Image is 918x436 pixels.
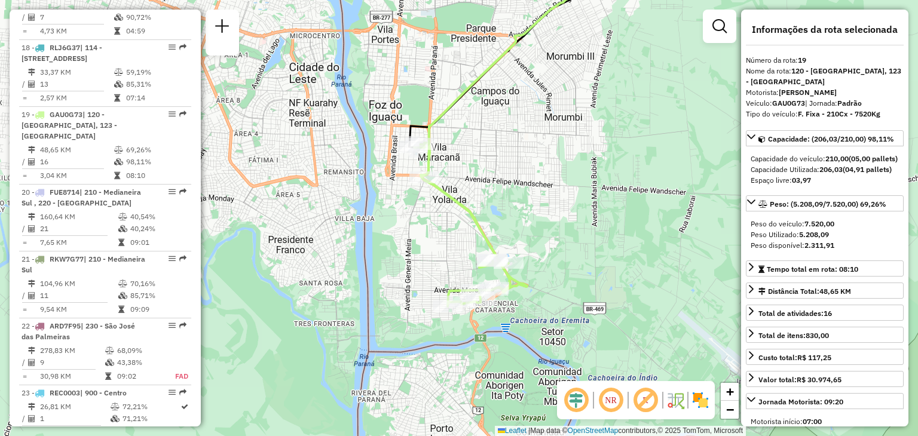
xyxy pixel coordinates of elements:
[28,14,35,21] i: Total de Atividades
[28,158,35,165] i: Total de Atividades
[114,146,123,153] i: % de utilização do peso
[117,357,163,369] td: 43,38%
[568,426,619,435] a: OpenStreetMap
[126,144,186,156] td: 69,26%
[114,94,120,102] i: Tempo total em rota
[28,146,35,153] i: Distância Total
[22,357,27,369] td: /
[39,66,114,78] td: 33,37 KM
[28,415,35,422] i: Total de Atividades
[22,321,135,341] span: 22 -
[163,370,189,382] td: FAD
[179,255,186,262] em: Rota exportada
[114,27,120,35] i: Tempo total em rota
[758,352,831,363] div: Custo total:
[666,391,685,410] img: Fluxo de ruas
[746,24,904,35] h4: Informações da rota selecionada
[39,237,118,248] td: 7,65 KM
[114,81,123,88] i: % de utilização da cubagem
[22,321,135,341] span: | 230 - São José das Palmeiras
[746,327,904,343] a: Total de itens:830,00
[22,254,145,274] span: | 210 - Medianeira Sul
[130,303,186,315] td: 09:09
[22,370,27,382] td: =
[118,225,127,232] i: % de utilização da cubagem
[797,353,831,362] strong: R$ 117,25
[22,188,141,207] span: 20 -
[130,278,186,290] td: 70,16%
[105,347,114,354] i: % de utilização do peso
[746,109,904,119] div: Tipo do veículo:
[126,156,186,168] td: 98,11%
[22,110,117,140] span: | 120 - [GEOGRAPHIC_DATA], 123 - [GEOGRAPHIC_DATA]
[22,413,27,425] td: /
[22,110,117,140] span: 19 -
[22,237,27,248] td: =
[39,345,105,357] td: 278,83 KM
[746,98,904,109] div: Veículo:
[746,393,904,409] a: Jornada Motorista: 09:20
[179,44,186,51] em: Rota exportada
[22,303,27,315] td: =
[50,188,79,196] span: FUE8714
[179,389,186,396] em: Rota exportada
[746,349,904,365] a: Custo total:R$ 117,25
[130,290,186,302] td: 85,71%
[130,211,186,223] td: 40,54%
[726,384,734,399] span: +
[751,153,899,164] div: Capacidade do veículo:
[28,213,35,220] i: Distância Total
[22,92,27,104] td: =
[118,292,127,299] i: % de utilização da cubagem
[746,195,904,211] a: Peso: (5.208,09/7.520,00) 69,26%
[691,391,710,410] img: Exibir/Ocultar setores
[179,322,186,329] em: Rota exportada
[105,359,114,366] i: % de utilização da cubagem
[751,416,899,427] div: Motorista início:
[819,287,851,296] span: 48,65 KM
[22,78,27,90] td: /
[746,66,904,87] div: Nome da rota:
[805,99,862,108] span: | Jornada:
[495,426,746,436] div: Map data © contributors,© 2025 TomTom, Microsoft
[169,322,176,329] em: Opções
[849,154,898,163] strong: (05,00 pallets)
[169,110,176,118] em: Opções
[798,109,880,118] strong: F. Fixa - 210Cx - 7520Kg
[746,260,904,277] a: Tempo total em rota: 08:10
[39,156,114,168] td: 16
[767,265,858,274] span: Tempo total em rota: 08:10
[22,43,102,63] span: | 114 - [STREET_ADDRESS]
[758,397,843,407] div: Jornada Motorista: 09:20
[751,229,899,240] div: Peso Utilizado:
[179,188,186,195] em: Rota exportada
[117,370,163,382] td: 09:02
[118,239,124,246] i: Tempo total em rota
[130,223,186,235] td: 40,24%
[126,78,186,90] td: 85,31%
[746,87,904,98] div: Motorista:
[721,401,739,419] a: Zoom out
[768,134,894,143] span: Capacidade: (206,03/210,00) 98,11%
[804,241,834,250] strong: 2.311,91
[804,219,834,228] strong: 7.520,00
[746,305,904,321] a: Total de atividades:16
[50,321,81,330] span: ARD7F95
[50,110,82,119] span: GAU0G73
[117,345,163,357] td: 68,09%
[22,290,27,302] td: /
[118,306,124,313] i: Tempo total em rota
[111,415,120,422] i: % de utilização da cubagem
[39,92,114,104] td: 2,57 KM
[122,413,180,425] td: 71,21%
[562,386,590,414] span: Ocultar deslocamento
[746,149,904,191] div: Capacidade: (206,03/210,00) 98,11%
[50,388,80,397] span: REC0003
[758,330,829,341] div: Total de itens:
[799,230,829,239] strong: 5.208,09
[825,154,849,163] strong: 210,00
[837,99,862,108] strong: Padrão
[726,402,734,417] span: −
[803,417,822,426] strong: 07:00
[114,172,120,179] i: Tempo total em rota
